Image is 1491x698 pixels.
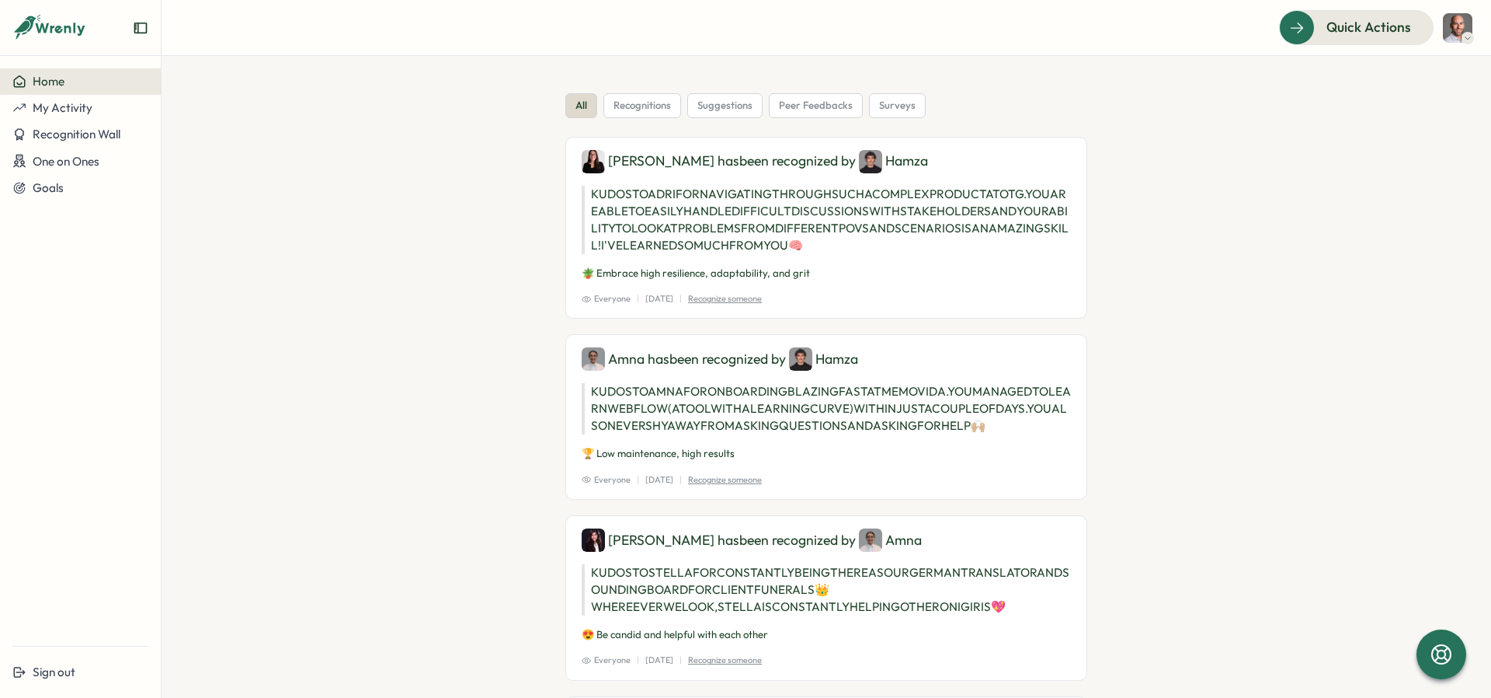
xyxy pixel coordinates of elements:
button: Expand sidebar [133,20,148,36]
img: Jon Freeman [1443,13,1472,43]
span: Home [33,74,64,89]
span: My Activity [33,100,92,115]
span: Quick Actions [1326,17,1411,37]
span: One on Ones [33,154,99,169]
span: Sign out [33,665,75,679]
button: Quick Actions [1279,10,1434,44]
span: Goals [33,180,64,195]
span: Recognition Wall [33,127,120,141]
